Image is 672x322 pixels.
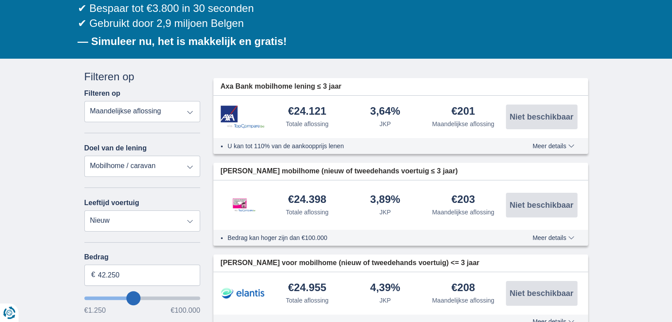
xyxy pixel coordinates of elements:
[84,144,147,152] label: Doel van de lening
[432,296,494,305] div: Maandelijkse aflossing
[84,296,201,300] input: wantToBorrow
[526,142,581,150] button: Meer details
[228,142,500,150] li: U kan tot 110% van de aankoopprijs lenen
[78,35,287,47] b: — Simuleer nu, het is makkelijk en gratis!
[220,166,458,176] span: [PERSON_NAME] mobilhome (nieuw of tweedehands voertuig ≤ 3 jaar)
[526,234,581,241] button: Meer details
[452,106,475,118] div: €201
[288,282,327,294] div: €24.955
[370,194,400,206] div: 3,89%
[380,296,391,305] div: JKP
[220,105,265,129] img: product.pl.alt Axa Bank
[84,253,201,261] label: Bedrag
[171,307,200,314] span: €100.000
[84,199,139,207] label: Leeftijd voertuig
[509,113,573,121] span: Niet beschikbaar
[228,233,500,242] li: Bedrag kan hoger zijn dan €100.000
[506,281,577,306] button: Niet beschikbaar
[532,235,574,241] span: Meer details
[380,208,391,217] div: JKP
[84,307,106,314] span: €1.250
[84,69,201,84] div: Filteren op
[288,194,327,206] div: €24.398
[286,120,329,128] div: Totale aflossing
[288,106,327,118] div: €24.121
[509,289,573,297] span: Niet beschikbaar
[506,105,577,129] button: Niet beschikbaar
[506,193,577,217] button: Niet beschikbaar
[370,282,400,294] div: 4,39%
[84,90,121,97] label: Filteren op
[509,201,573,209] span: Niet beschikbaar
[370,106,400,118] div: 3,64%
[432,208,494,217] div: Maandelijkse aflossing
[432,120,494,128] div: Maandelijkse aflossing
[532,143,574,149] span: Meer details
[286,208,329,217] div: Totale aflossing
[220,82,342,92] span: Axa Bank mobilhome lening ≤ 3 jaar
[220,282,265,304] img: product.pl.alt Elantis
[91,270,95,280] span: €
[220,258,479,268] span: [PERSON_NAME] voor mobilhome (nieuw of tweedehands voertuig) <= 3 jaar
[220,189,265,221] img: product.pl.alt Leemans Kredieten
[452,282,475,294] div: €208
[380,120,391,128] div: JKP
[286,296,329,305] div: Totale aflossing
[452,194,475,206] div: €203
